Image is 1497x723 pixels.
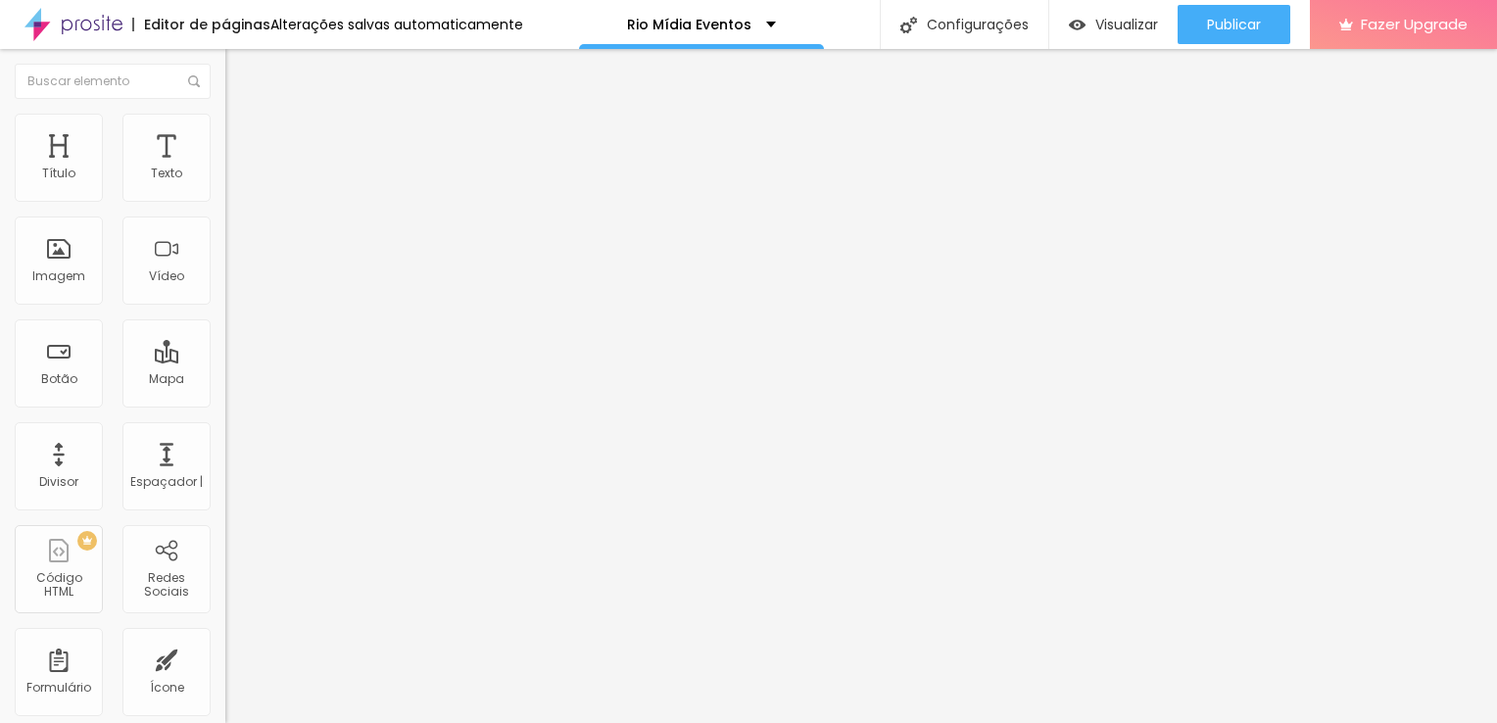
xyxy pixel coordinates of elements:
div: Formulário [26,681,91,695]
div: Mapa [149,372,184,386]
img: Ícone [188,75,200,87]
div: Vídeo [149,269,184,283]
button: Publicar [1178,5,1290,44]
p: Rio Mídia Eventos [627,18,751,31]
div: Redes Sociais [127,571,205,600]
span: Publicar [1207,17,1261,32]
div: Texto [151,167,182,180]
input: Buscar elemento [15,64,211,99]
div: Alterações salvas automaticamente [270,18,523,31]
button: Visualizar [1049,5,1178,44]
span: Visualizar [1095,17,1158,32]
img: Ícone [900,17,917,33]
span: Fazer Upgrade [1361,16,1468,32]
img: view-1.svg [1069,17,1086,33]
div: Divisor [39,475,78,489]
div: Espaçador | [130,475,203,489]
div: Imagem [32,269,85,283]
div: Editor de páginas [132,18,270,31]
div: Título [42,167,75,180]
font: Configurações [927,18,1029,31]
iframe: Editor [225,49,1497,723]
div: Ícone [150,681,184,695]
div: Botão [41,372,77,386]
div: Código HTML [20,571,97,600]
